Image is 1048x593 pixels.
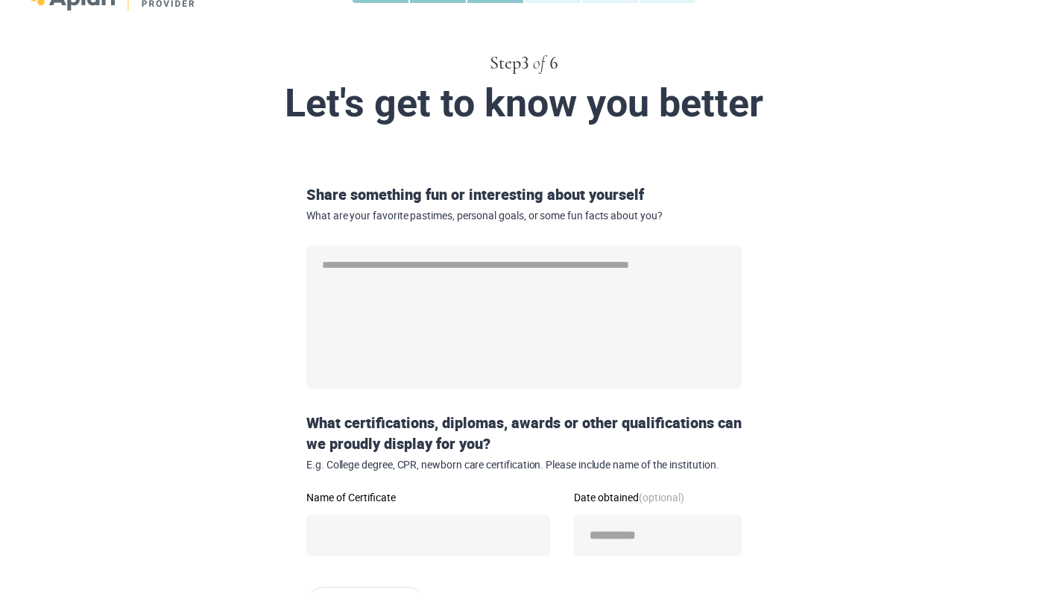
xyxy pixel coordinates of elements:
div: Let's get to know you better [172,82,876,125]
strong: (optional) [639,490,684,504]
span: of [533,54,545,72]
div: Share something fun or interesting about yourself [300,184,748,222]
div: What certifications, diplomas, awards or other qualifications can we proudly display for you? [300,412,748,471]
label: Name of Certificate [306,492,550,503]
div: Step 3 6 [142,51,906,76]
span: Date obtained [574,490,684,504]
span: What are your favorite pastimes, personal goals, or some fun facts about you? [306,210,742,222]
span: E.g. College degree, CPR, newborn care certification. Please include name of the institution. [306,459,742,471]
